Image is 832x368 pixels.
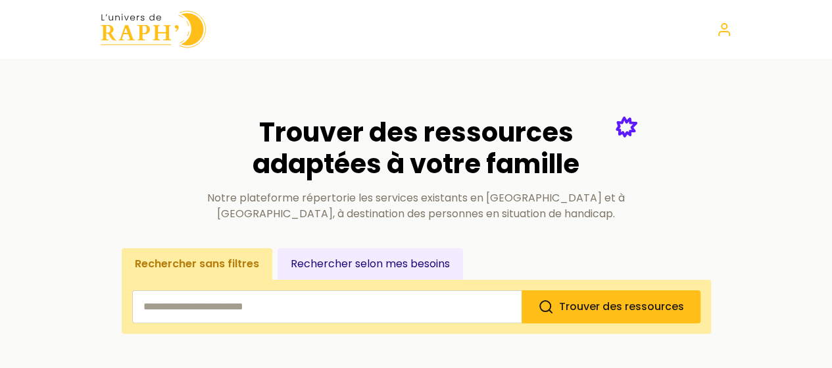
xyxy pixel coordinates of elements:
button: Rechercher selon mes besoins [278,248,463,280]
button: Rechercher sans filtres [122,248,272,280]
p: Notre plateforme répertorie les services existants en [GEOGRAPHIC_DATA] et à [GEOGRAPHIC_DATA], à... [195,190,637,222]
h2: Trouver des ressources adaptées à votre famille [195,117,637,180]
a: Se connecter [716,22,732,38]
span: Trouver des ressources [559,299,684,314]
img: Univers de Raph logo [101,11,206,48]
img: Étoile [616,117,637,138]
button: Trouver des ressources [522,290,700,323]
